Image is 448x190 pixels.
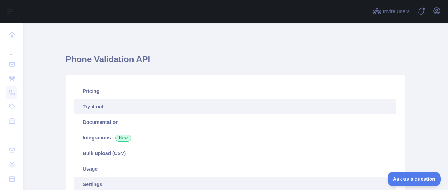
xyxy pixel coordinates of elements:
button: Invite users [371,6,411,17]
div: ... [6,129,17,143]
h1: Phone Validation API [66,54,405,71]
a: Integrations New [74,130,396,146]
span: Invite users [383,7,410,16]
a: Try it out [74,99,396,114]
a: Bulk upload (CSV) [74,146,396,161]
a: Pricing [74,83,396,99]
a: Documentation [74,114,396,130]
div: ... [6,42,17,57]
span: New [115,135,131,142]
iframe: Toggle Customer Support [388,172,441,186]
a: Usage [74,161,396,177]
